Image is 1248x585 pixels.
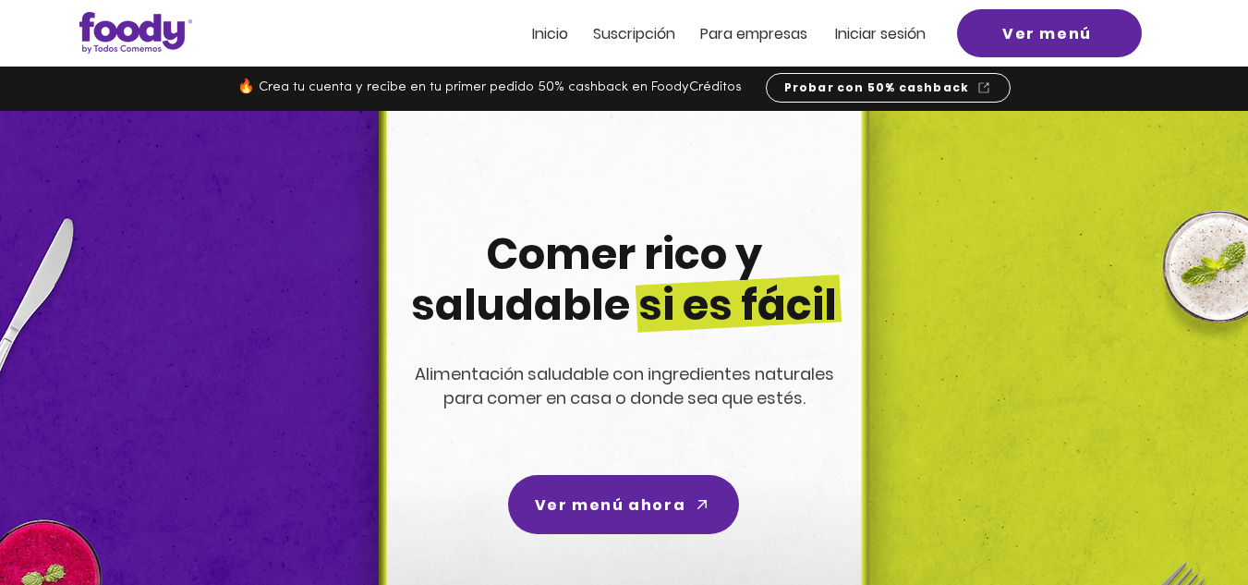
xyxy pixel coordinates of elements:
a: Iniciar sesión [835,26,926,42]
span: Inicio [532,23,568,44]
span: Suscripción [593,23,675,44]
span: Ver menú [1002,22,1092,45]
span: Probar con 50% cashback [784,79,970,96]
a: Para empresas [700,26,807,42]
a: Ver menú ahora [508,475,739,534]
span: Alimentación saludable con ingredientes naturales para comer en casa o donde sea que estés. [415,362,834,409]
span: 🔥 Crea tu cuenta y recibe en tu primer pedido 50% cashback en FoodyCréditos [237,80,742,94]
span: Iniciar sesión [835,23,926,44]
span: Pa [700,23,718,44]
a: Inicio [532,26,568,42]
img: Logo_Foody V2.0.0 (3).png [79,12,192,54]
a: Suscripción [593,26,675,42]
a: Ver menú [957,9,1142,57]
span: Ver menú ahora [535,494,685,517]
a: Probar con 50% cashback [766,73,1011,103]
span: ra empresas [718,23,807,44]
iframe: Messagebird Livechat Widget [1141,478,1230,567]
span: Comer rico y saludable si es fácil [411,225,837,335]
